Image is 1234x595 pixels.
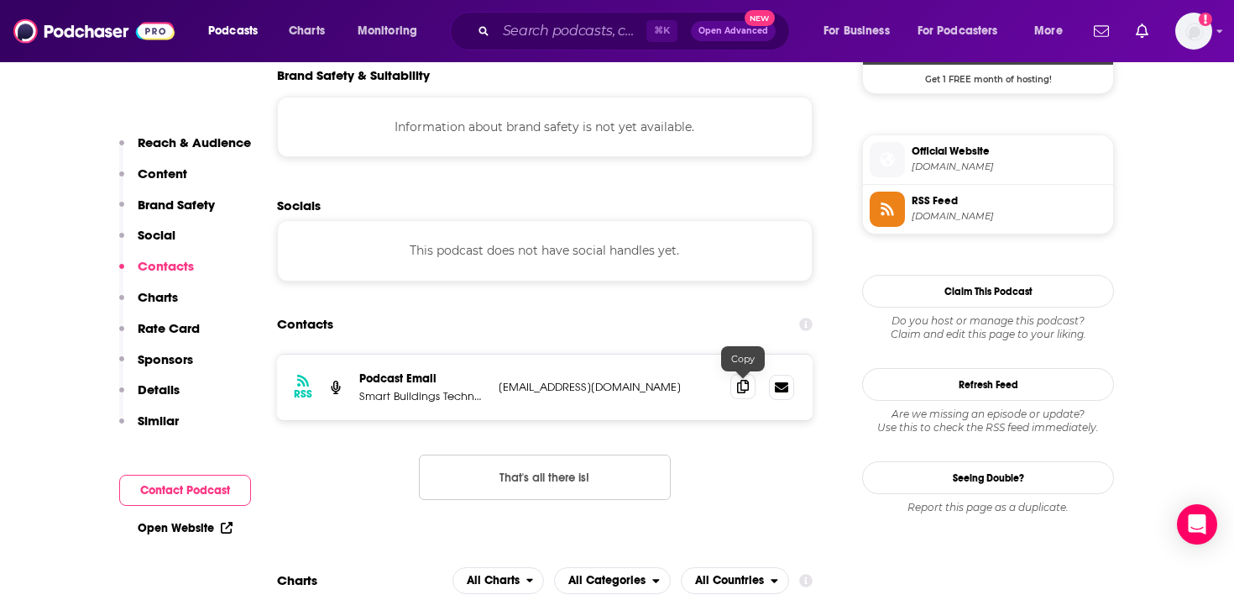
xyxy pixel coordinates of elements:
[862,368,1114,401] button: Refresh Feed
[1177,504,1217,545] div: Open Intercom Messenger
[138,166,187,182] p: Content
[568,575,646,587] span: All Categories
[119,197,215,228] button: Brand Safety
[691,21,776,41] button: Open AdvancedNew
[277,97,813,157] div: Information about brand safety is not yet available.
[721,346,765,371] div: Copy
[870,142,1106,177] a: Official Website[DOMAIN_NAME]
[862,275,1114,308] button: Claim This Podcast
[862,314,1114,341] div: Claim and edit this page to your liking.
[862,314,1114,328] span: Do you host or manage this podcast?
[745,10,775,26] span: New
[294,387,312,401] h3: RSS
[119,258,194,289] button: Contacts
[138,258,194,274] p: Contacts
[862,408,1114,434] div: Are we missing an episode or update? Use this to check the RSS feed immediately.
[138,521,233,535] a: Open Website
[646,20,677,42] span: ⌘ K
[138,289,178,305] p: Charts
[863,65,1113,85] span: Get 1 FREE month of hosting!
[698,27,768,35] span: Open Advanced
[863,14,1113,83] a: Podbean Deal: Get 1 FREE month of hosting!
[499,380,717,394] p: [EMAIL_ADDRESS][DOMAIN_NAME]
[119,227,175,258] button: Social
[138,351,193,367] p: Sponsors
[1034,19,1063,43] span: More
[208,19,258,43] span: Podcasts
[278,18,335,45] a: Charts
[1175,13,1212,50] img: User Profile
[359,389,485,403] p: Smart Buildings Technology
[812,18,911,45] button: open menu
[467,575,520,587] span: All Charts
[359,371,485,386] p: Podcast Email
[1087,17,1116,45] a: Show notifications dropdown
[138,227,175,243] p: Social
[870,192,1106,227] a: RSS Feed[DOMAIN_NAME]
[419,455,671,500] button: Nothing here.
[138,382,180,398] p: Details
[912,193,1106,208] span: RSS Feed
[277,308,333,340] h2: Contacts
[918,19,998,43] span: For Podcasters
[1129,17,1155,45] a: Show notifications dropdown
[1199,13,1212,26] svg: Add a profile image
[346,18,439,45] button: open menu
[358,19,417,43] span: Monitoring
[554,567,671,594] h2: Categories
[907,18,1022,45] button: open menu
[695,575,764,587] span: All Countries
[119,320,200,351] button: Rate Card
[862,461,1114,494] a: Seeing Double?
[824,19,890,43] span: For Business
[119,134,251,166] button: Reach & Audience
[452,567,545,594] button: open menu
[13,15,175,47] img: Podchaser - Follow, Share and Rate Podcasts
[119,289,178,320] button: Charts
[554,567,671,594] button: open menu
[496,18,646,45] input: Search podcasts, credits, & more...
[912,144,1106,159] span: Official Website
[138,134,251,150] p: Reach & Audience
[452,567,545,594] h2: Platforms
[119,166,187,197] button: Content
[138,320,200,336] p: Rate Card
[862,501,1114,514] div: Report this page as a duplicate.
[119,351,193,382] button: Sponsors
[196,18,280,45] button: open menu
[119,413,179,444] button: Similar
[277,67,430,83] h2: Brand Safety & Suitability
[277,220,813,281] div: This podcast does not have social handles yet.
[681,567,789,594] button: open menu
[912,161,1106,173] span: cpapracticeadvisor.podbean.com
[138,413,179,429] p: Similar
[1175,13,1212,50] button: Show profile menu
[119,475,251,506] button: Contact Podcast
[1022,18,1084,45] button: open menu
[289,19,325,43] span: Charts
[138,197,215,213] p: Brand Safety
[119,382,180,413] button: Details
[466,12,806,50] div: Search podcasts, credits, & more...
[912,210,1106,223] span: feed.podbean.com
[277,572,317,588] h2: Charts
[277,197,813,213] h2: Socials
[1175,13,1212,50] span: Logged in as danikarchmer
[681,567,789,594] h2: Countries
